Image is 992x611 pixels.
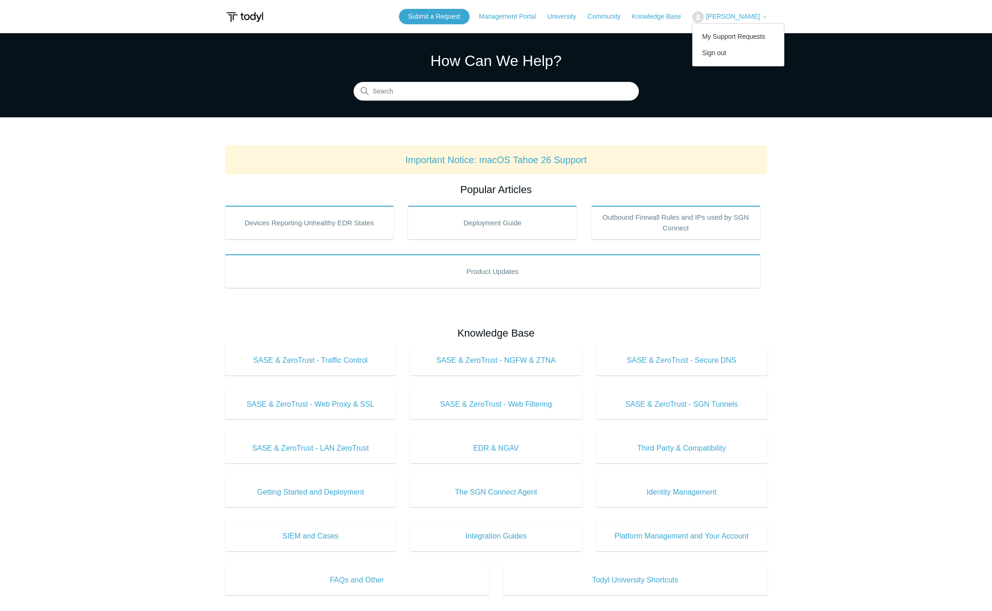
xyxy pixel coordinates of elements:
[225,345,397,375] a: SASE & ZeroTrust - Traffic Control
[596,389,768,419] a: SASE & ZeroTrust - SGN Tunnels
[424,399,568,410] span: SASE & ZeroTrust - Web Filtering
[610,399,753,410] span: SASE & ZeroTrust - SGN Tunnels
[225,254,760,288] a: Product Updates
[693,45,784,61] a: Sign out
[503,565,768,595] a: Todyl University Shortcuts
[479,12,545,22] a: Management Portal
[354,50,639,72] h1: How Can We Help?
[225,521,397,551] a: SIEM and Cases
[239,443,383,454] span: SASE & ZeroTrust - LAN ZeroTrust
[596,433,768,463] a: Third Party & Compatibility
[693,29,784,45] a: My Support Requests
[408,206,577,239] a: Deployment Guide
[706,13,760,20] span: [PERSON_NAME]
[410,389,582,419] a: SASE & ZeroTrust - Web Filtering
[424,487,568,498] span: The SGN Connect Agent
[225,8,265,26] img: Todyl Support Center Help Center home page
[591,206,760,239] a: Outbound Firewall Rules and IPs used by SGN Connect
[410,345,582,375] a: SASE & ZeroTrust - NGFW & ZTNA
[239,575,475,586] span: FAQs and Other
[225,433,397,463] a: SASE & ZeroTrust - LAN ZeroTrust
[354,82,639,101] input: Search
[225,477,397,507] a: Getting Started and Deployment
[239,531,383,542] span: SIEM and Cases
[610,443,753,454] span: Third Party & Compatibility
[424,443,568,454] span: EDR & NGAV
[239,487,383,498] span: Getting Started and Deployment
[632,12,690,22] a: Knowledge Base
[399,9,470,24] a: Submit a Request
[410,433,582,463] a: EDR & NGAV
[225,565,489,595] a: FAQs and Other
[596,345,768,375] a: SASE & ZeroTrust - Secure DNS
[596,521,768,551] a: Platform Management and Your Account
[239,355,383,366] span: SASE & ZeroTrust - Traffic Control
[547,12,585,22] a: University
[225,325,768,341] h2: Knowledge Base
[225,182,768,197] h2: Popular Articles
[587,12,630,22] a: Community
[410,521,582,551] a: Integration Guides
[225,206,394,239] a: Devices Reporting Unhealthy EDR States
[692,11,767,23] button: [PERSON_NAME]
[405,155,587,165] a: Important Notice: macOS Tahoe 26 Support
[410,477,582,507] a: The SGN Connect Agent
[225,389,397,419] a: SASE & ZeroTrust - Web Proxy & SSL
[424,355,568,366] span: SASE & ZeroTrust - NGFW & ZTNA
[239,399,383,410] span: SASE & ZeroTrust - Web Proxy & SSL
[517,575,753,586] span: Todyl University Shortcuts
[596,477,768,507] a: Identity Management
[610,487,753,498] span: Identity Management
[424,531,568,542] span: Integration Guides
[610,355,753,366] span: SASE & ZeroTrust - Secure DNS
[610,531,753,542] span: Platform Management and Your Account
